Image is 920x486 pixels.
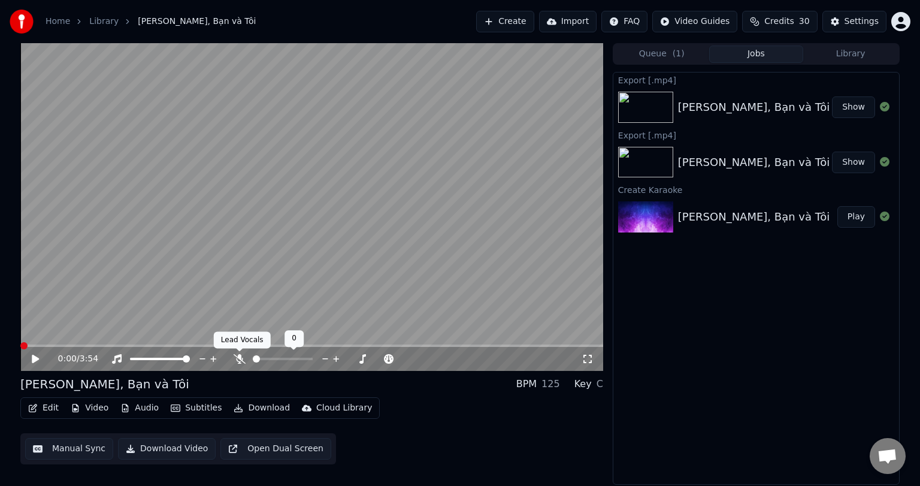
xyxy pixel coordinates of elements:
[832,152,875,173] button: Show
[58,353,77,365] span: 0:00
[678,209,830,225] div: [PERSON_NAME], Bạn và Tôi
[166,400,226,416] button: Subtitles
[476,11,534,32] button: Create
[837,206,875,228] button: Play
[58,353,87,365] div: /
[80,353,98,365] span: 3:54
[803,46,898,63] button: Library
[138,16,256,28] span: [PERSON_NAME], Bạn và Tôi
[597,377,603,391] div: C
[539,11,597,32] button: Import
[832,96,875,118] button: Show
[742,11,817,32] button: Credits30
[601,11,647,32] button: FAQ
[229,400,295,416] button: Download
[870,438,906,474] a: Open chat
[541,377,560,391] div: 125
[20,376,189,393] div: [PERSON_NAME], Bạn và Tôi
[89,16,119,28] a: Library
[799,16,810,28] span: 30
[25,438,113,460] button: Manual Sync
[678,154,830,171] div: [PERSON_NAME], Bạn và Tôi
[845,16,879,28] div: Settings
[46,16,70,28] a: Home
[316,402,372,414] div: Cloud Library
[574,377,592,391] div: Key
[673,48,685,60] span: ( 1 )
[516,377,537,391] div: BPM
[285,330,304,347] div: 0
[23,400,63,416] button: Edit
[709,46,804,63] button: Jobs
[118,438,216,460] button: Download Video
[220,438,331,460] button: Open Dual Screen
[10,10,34,34] img: youka
[613,73,899,87] div: Export [.mp4]
[678,99,830,116] div: [PERSON_NAME], Bạn và Tôi
[46,16,256,28] nav: breadcrumb
[116,400,164,416] button: Audio
[613,182,899,197] div: Create Karaoke
[764,16,794,28] span: Credits
[66,400,113,416] button: Video
[822,11,886,32] button: Settings
[613,128,899,142] div: Export [.mp4]
[615,46,709,63] button: Queue
[214,332,271,349] div: Lead Vocals
[652,11,737,32] button: Video Guides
